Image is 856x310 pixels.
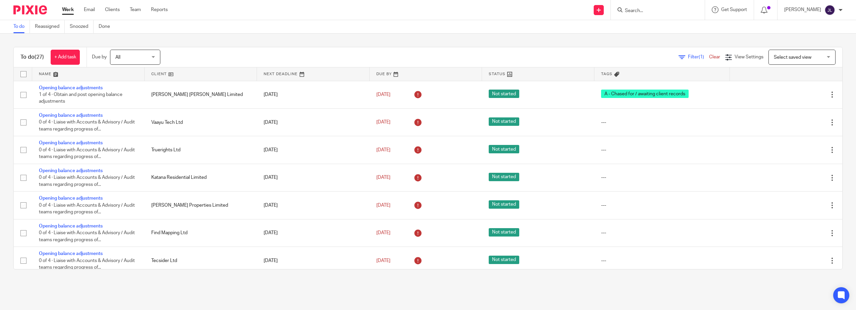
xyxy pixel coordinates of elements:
span: 0 of 4 · Liaise with Accounts & Advisory / Audit teams regarding progress of... [39,120,135,132]
span: Not started [489,117,519,126]
a: Team [130,6,141,13]
span: Select saved view [774,55,811,60]
span: 0 of 4 · Liaise with Accounts & Advisory / Audit teams regarding progress of... [39,203,135,215]
span: Not started [489,228,519,237]
span: Not started [489,90,519,98]
span: Filter [688,55,709,59]
span: [DATE] [376,230,390,235]
span: Not started [489,200,519,209]
p: Due by [92,54,107,60]
td: [DATE] [257,108,369,136]
a: Opening balance adjustments [39,86,103,90]
div: --- [601,202,723,209]
a: Opening balance adjustments [39,168,103,173]
span: [DATE] [376,203,390,208]
a: Opening balance adjustments [39,224,103,228]
span: 0 of 4 · Liaise with Accounts & Advisory / Audit teams regarding progress of... [39,230,135,242]
span: Not started [489,173,519,181]
td: [DATE] [257,136,369,164]
div: --- [601,147,723,153]
span: Tags [601,72,612,76]
span: 0 of 4 · Liaise with Accounts & Advisory / Audit teams regarding progress of... [39,258,135,270]
a: Opening balance adjustments [39,141,103,145]
div: --- [601,174,723,181]
img: Pixie [13,5,47,14]
span: (1) [699,55,704,59]
div: --- [601,229,723,236]
div: --- [601,257,723,264]
td: Truerights Ltd [145,136,257,164]
img: svg%3E [824,5,835,15]
span: All [115,55,120,60]
span: Not started [489,256,519,264]
h1: To do [20,54,44,61]
input: Search [624,8,685,14]
td: Tecsider Ltd [145,247,257,274]
a: Opening balance adjustments [39,196,103,201]
a: Reports [151,6,168,13]
td: Find Mapping Ltd [145,219,257,247]
a: Opening balance adjustments [39,251,103,256]
span: [DATE] [376,92,390,97]
td: [DATE] [257,192,369,219]
div: --- [601,119,723,126]
span: 0 of 4 · Liaise with Accounts & Advisory / Audit teams regarding progress of... [39,175,135,187]
span: [DATE] [376,175,390,180]
a: Done [99,20,115,33]
td: [PERSON_NAME] Properties Limited [145,192,257,219]
a: Clients [105,6,120,13]
td: [DATE] [257,219,369,247]
span: Get Support [721,7,747,12]
p: [PERSON_NAME] [784,6,821,13]
td: [DATE] [257,247,369,274]
span: View Settings [735,55,763,59]
span: [DATE] [376,148,390,152]
td: Katana Residential Limited [145,164,257,191]
span: 0 of 4 · Liaise with Accounts & Advisory / Audit teams regarding progress of... [39,148,135,159]
span: [DATE] [376,120,390,125]
td: Vaayu Tech Ltd [145,108,257,136]
span: A - Chased for / awaiting client records [601,90,689,98]
span: 1 of 4 · Obtain and post opening balance adjustments [39,92,122,104]
a: + Add task [51,50,80,65]
span: Not started [489,145,519,153]
a: Opening balance adjustments [39,113,103,118]
span: (27) [35,54,44,60]
a: Snoozed [70,20,94,33]
td: [DATE] [257,81,369,108]
a: Clear [709,55,720,59]
a: Work [62,6,74,13]
a: To do [13,20,30,33]
a: Email [84,6,95,13]
span: [DATE] [376,258,390,263]
a: Reassigned [35,20,65,33]
td: [PERSON_NAME] [PERSON_NAME] Limited [145,81,257,108]
td: [DATE] [257,164,369,191]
